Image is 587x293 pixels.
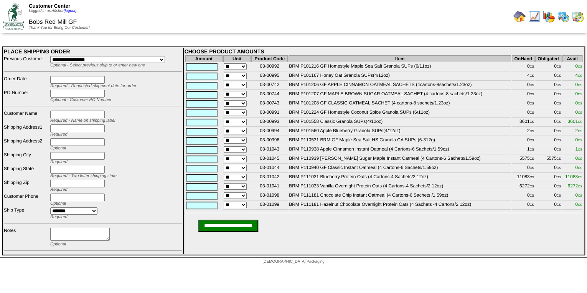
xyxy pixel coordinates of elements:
span: CS [578,175,582,179]
td: BRM P111181 Hazelnut Chocolate Overnight Protein Oats (4 Sachets -4 Cartons/2.12oz) [289,201,511,210]
span: CS [578,83,582,87]
td: BRM P101224 GF Homestyle Coconut Spice Granola SUPs (6/11oz) [289,109,511,118]
td: BRM P101208 GF CLASSIC OATMEAL SACHET (4 cartons-8 sachets/1.23oz) [289,100,511,108]
span: Optional - Customer PO Number [50,98,112,102]
span: Required [50,160,68,164]
span: [DEMOGRAPHIC_DATA] Packaging [262,260,324,264]
th: Obligated [535,55,561,62]
td: 0 [512,109,534,118]
td: 03-00996 [251,137,288,145]
img: home.gif [513,10,526,23]
span: CS [529,120,534,124]
span: CS [578,120,582,124]
td: 5575 [535,155,561,164]
a: (logout) [64,9,77,13]
span: 0 [575,63,582,69]
span: CS [556,157,561,161]
span: CS [529,111,534,114]
td: Shipping Zip [3,179,49,192]
span: CS [556,93,561,96]
td: 03-00991 [251,109,288,118]
td: 0 [535,63,561,71]
span: CS [529,129,534,133]
span: CS [529,139,534,142]
td: BRM P101207 GF MAPLE BROWN SUGAR OATMEAL SACHET (4 cartons-8 sachets/1.23oz) [289,91,511,99]
td: Customer Phone [3,193,49,206]
td: 0 [535,91,561,99]
span: Optional [50,201,66,206]
span: 0 [575,192,582,198]
span: Required [50,132,68,137]
span: CS [529,148,534,151]
span: Required - Requested shipment date for order [50,84,136,88]
span: CS [556,148,561,151]
td: 0 [512,201,534,210]
span: CS [578,157,582,161]
span: CS [578,148,582,151]
span: CS [578,111,582,114]
td: 0 [535,137,561,145]
span: 0 [575,91,582,96]
span: Required - Two letter shipping state [50,174,117,178]
td: 0 [512,91,534,99]
td: BRM P111031 Blueberry Protein Oats (4 Cartons-4 Sachets/2.12oz) [289,174,511,182]
td: BRM P101216 GF Homestyle Maple Sea Salt Granola SUPs (6/11oz) [289,63,511,71]
span: CS [556,175,561,179]
span: CS [578,65,582,68]
td: 0 [512,100,534,108]
span: 0 [575,202,582,207]
span: 0 [575,100,582,106]
td: 2 [512,127,534,136]
td: Ship Type [3,207,49,219]
span: CS [556,83,561,87]
span: Required - Name on shipping label [50,118,115,123]
span: 11083 [565,174,582,179]
span: CS [529,157,534,161]
span: CS [529,65,534,68]
td: PO Number [3,89,49,103]
span: Customer Center [29,3,70,9]
span: 3601 [567,119,582,124]
td: 4 [512,72,534,81]
td: 0 [535,127,561,136]
span: CS [578,166,582,170]
span: CS [529,102,534,105]
td: 03-00742 [251,81,288,90]
th: Unit [223,55,251,62]
td: 03-01099 [251,201,288,210]
td: 03-00743 [251,100,288,108]
div: PLACE SHIPPING ORDER [4,48,182,55]
span: 6272 [567,183,582,189]
td: 0 [535,72,561,81]
img: line_graph.gif [528,10,540,23]
span: 4 [575,73,582,78]
span: 2 [575,128,582,133]
td: 3601 [512,118,534,127]
span: CS [578,93,582,96]
td: Shipping Address2 [3,138,49,151]
td: BRM P101167 Honey Oat Granola SUPs(4/12oz) [289,72,511,81]
span: CS [529,194,534,197]
td: 0 [535,118,561,127]
span: 0 [575,156,582,161]
td: 03-01098 [251,192,288,200]
span: 0 [575,82,582,87]
span: CS [556,129,561,133]
th: Product Code [251,55,288,62]
div: CHOOSE PRODUCT AMOUNTS [185,48,584,55]
span: CS [529,203,534,207]
td: 03-00993 [251,118,288,127]
td: 0 [512,81,534,90]
span: CS [578,129,582,133]
span: CS [556,166,561,170]
td: 0 [535,164,561,173]
td: 0 [512,137,534,145]
td: 03-01043 [251,146,288,154]
td: BRM P101560 Apple Blueberry Granola SUPs(4/12oz) [289,127,511,136]
td: Shipping City [3,152,49,165]
td: 0 [535,192,561,200]
td: 0 [512,192,534,200]
td: 0 [535,201,561,210]
span: 0 [575,137,582,142]
span: Optional [50,242,66,247]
